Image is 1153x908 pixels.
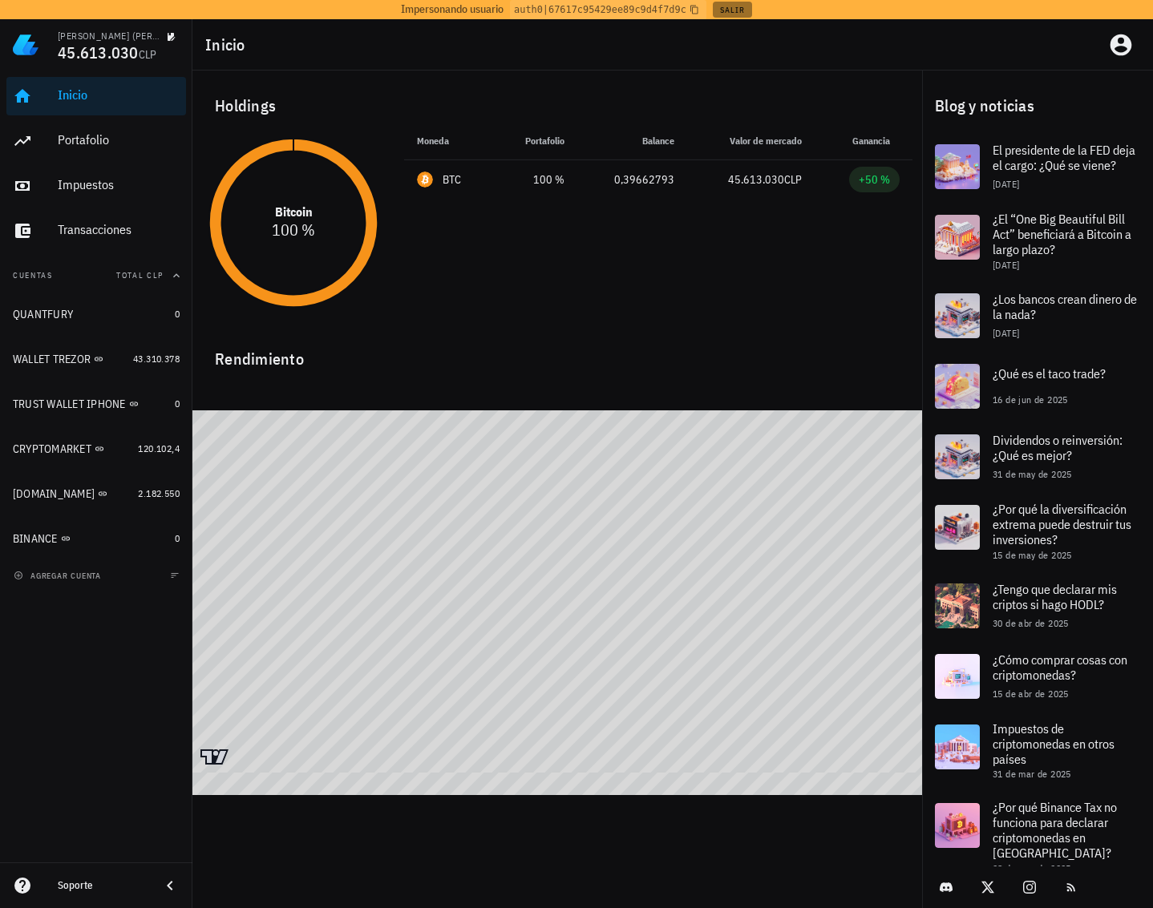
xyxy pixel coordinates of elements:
a: ¿Por qué la diversificación extrema puede destruir tus inversiones? 15 de may de 2025 [922,492,1153,571]
a: QUANTFURY 0 [6,295,186,333]
a: BINANCE 0 [6,519,186,558]
a: ¿Los bancos crean dinero de la nada? [DATE] [922,280,1153,351]
a: Impuestos de criptomonedas en otros países 31 de mar de 2025 [922,712,1153,790]
div: BINANCE [13,532,58,546]
a: Dividendos o reinversión: ¿Qué es mejor? 31 de may de 2025 [922,422,1153,492]
span: ¿Cómo comprar cosas con criptomonedas? [993,652,1127,683]
a: Portafolio [6,122,186,160]
button: CuentasTotal CLP [6,256,186,295]
span: ¿Por qué la diversificación extrema puede destruir tus inversiones? [993,501,1131,547]
span: 45.613.030 [58,42,139,63]
span: 15 de may de 2025 [993,549,1072,561]
span: Impersonando usuario [401,1,504,18]
div: Rendimiento [202,333,912,372]
th: Balance [577,122,687,160]
span: Impuestos de criptomonedas en otros países [993,720,1115,767]
span: 0 [175,532,180,544]
a: [DOMAIN_NAME] 2.182.550 [6,474,186,513]
span: [DATE] [993,178,1019,190]
span: 15 de abr de 2025 [993,688,1069,700]
span: 0 [175,308,180,320]
span: 30 de abr de 2025 [993,617,1069,629]
div: 100 % [507,172,564,188]
div: CRYPTOMARKET [13,442,91,456]
div: Impuestos [58,177,180,192]
span: 16 de jun de 2025 [993,393,1068,406]
div: Holdings [202,80,912,131]
span: agregar cuenta [17,571,101,581]
a: TRUST WALLET IPHONE 0 [6,385,186,423]
button: Salir [713,2,752,18]
a: ¿Cómo comprar cosas con criptomonedas? 15 de abr de 2025 [922,641,1153,712]
a: ¿Qué es el taco trade? 16 de jun de 2025 [922,351,1153,422]
div: WALLET TREZOR [13,353,91,366]
span: CLP [139,47,157,62]
span: 0 [175,398,180,410]
span: 31 de mar de 2025 [993,768,1071,780]
span: 31 de may de 2025 [993,468,1072,480]
span: ¿Tengo que declarar mis criptos si hago HODL? [993,581,1117,612]
div: TRUST WALLET IPHONE [13,398,126,411]
span: 45.613.030 [728,172,784,187]
span: Ganancia [852,135,900,147]
div: BTC-icon [417,172,433,188]
span: ¿Los bancos crean dinero de la nada? [993,291,1137,322]
span: ¿Qué es el taco trade? [993,365,1106,381]
h1: Inicio [205,32,252,58]
div: Portafolio [58,132,180,147]
span: 43.310.378 [133,353,180,365]
a: WALLET TREZOR 43.310.378 [6,340,186,378]
img: LedgiFi [13,32,38,58]
span: CLP [784,172,802,187]
div: Blog y noticias [922,80,1153,131]
div: 0,39662793 [590,172,674,188]
a: ¿Tengo que declarar mis criptos si hago HODL? 30 de abr de 2025 [922,571,1153,641]
a: Transacciones [6,212,186,250]
a: CRYPTOMARKET 120.102,4 [6,430,186,468]
th: Valor de mercado [687,122,815,160]
button: agregar cuenta [10,567,108,583]
span: ¿Por qué Binance Tax no funciona para declarar criptomonedas en [GEOGRAPHIC_DATA]? [993,799,1117,862]
a: ¿Por qué Binance Tax no funciona para declarar criptomonedas en [GEOGRAPHIC_DATA]? 28 de mar de 2025 [922,790,1153,884]
div: BTC [443,172,462,188]
span: Dividendos o reinversión: ¿Qué es mejor? [993,432,1123,463]
span: ¿El “One Big Beautiful Bill Act” beneficiará a Bitcoin a largo plazo? [993,211,1131,257]
a: Inicio [6,77,186,115]
div: Inicio [58,87,180,103]
a: El presidente de la FED deja el cargo: ¿Qué se viene? [DATE] [922,131,1153,202]
th: Moneda [404,122,494,160]
div: +50 % [859,172,890,188]
div: Soporte [58,879,148,892]
div: Transacciones [58,222,180,237]
span: Total CLP [116,270,164,280]
a: ¿El “One Big Beautiful Bill Act” beneficiará a Bitcoin a largo plazo? [DATE] [922,202,1153,280]
span: [DATE] [993,327,1019,339]
span: [DATE] [993,259,1019,271]
span: 120.102,4 [138,442,180,454]
a: Impuestos [6,167,186,205]
div: [PERSON_NAME] (PERSONAL) [58,30,160,42]
th: Portafolio [494,122,577,160]
div: QUANTFURY [13,308,73,321]
span: 2.182.550 [138,487,180,499]
a: Charting by TradingView [200,749,229,765]
div: [DOMAIN_NAME] [13,487,95,501]
span: El presidente de la FED deja el cargo: ¿Qué se viene? [993,142,1135,173]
